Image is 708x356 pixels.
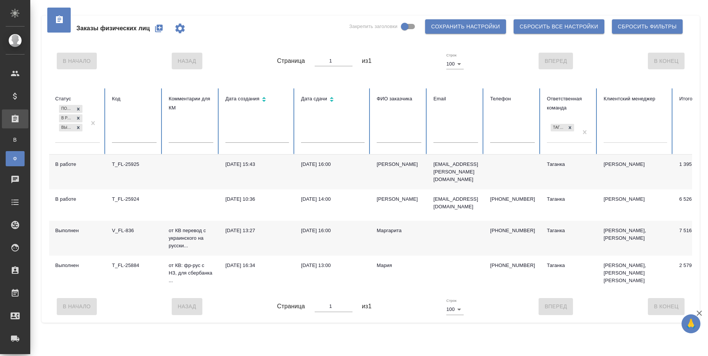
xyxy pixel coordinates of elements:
[9,136,21,144] span: В
[604,94,667,103] div: Клиентский менеджер
[618,22,677,31] span: Сбросить фильтры
[301,94,365,105] div: Сортировка
[682,314,700,333] button: 🙏
[377,227,421,234] div: Маргарита
[551,124,566,132] div: Таганка
[514,19,604,34] button: Сбросить все настройки
[225,227,289,234] div: [DATE] 13:27
[225,195,289,203] div: [DATE] 10:36
[446,299,456,303] label: Строк
[112,161,157,168] div: T_FL-25925
[377,94,421,103] div: ФИО заказчика
[362,302,372,311] span: из 1
[55,262,100,269] div: Выполнен
[301,161,365,168] div: [DATE] 16:00
[277,302,305,311] span: Страница
[301,195,365,203] div: [DATE] 14:00
[169,262,213,284] p: от КВ: фр-рус с НЗ, для сбербанка ...
[520,22,598,31] span: Сбросить все настройки
[377,262,421,269] div: Мария
[433,195,478,211] p: [EMAIL_ADDRESS][DOMAIN_NAME]
[446,53,456,57] label: Строк
[490,195,535,203] p: [PHONE_NUMBER]
[59,124,74,132] div: Выполнен
[112,195,157,203] div: T_FL-25924
[112,227,157,234] div: V_FL-836
[150,19,168,37] button: Создать
[490,94,535,103] div: Телефон
[112,94,157,103] div: Код
[425,19,506,34] button: Сохранить настройки
[301,262,365,269] div: [DATE] 13:00
[55,227,100,234] div: Выполнен
[55,94,100,103] div: Статус
[301,227,365,234] div: [DATE] 16:00
[433,94,478,103] div: Email
[112,262,157,269] div: T_FL-25884
[225,94,289,105] div: Сортировка
[362,56,372,66] span: из 1
[685,316,697,332] span: 🙏
[598,256,673,290] td: [PERSON_NAME], [PERSON_NAME] [PERSON_NAME]
[598,221,673,256] td: [PERSON_NAME], [PERSON_NAME]
[612,19,683,34] button: Сбросить фильтры
[377,195,421,203] div: [PERSON_NAME]
[349,23,397,30] span: Закрепить заголовки
[59,105,74,113] div: Подтвержден
[547,94,592,112] div: Ответственная команда
[490,262,535,269] p: [PHONE_NUMBER]
[547,195,592,203] div: Таганка
[446,59,464,69] div: 100
[9,155,21,162] span: Ф
[76,24,150,33] span: Заказы физических лиц
[598,189,673,221] td: [PERSON_NAME]
[547,161,592,168] div: Таганка
[59,114,74,122] div: В работе
[55,195,100,203] div: В работе
[225,262,289,269] div: [DATE] 16:34
[547,227,592,234] div: Таганка
[6,132,25,147] a: В
[6,151,25,166] a: Ф
[446,304,464,315] div: 100
[55,161,100,168] div: В работе
[598,155,673,189] td: [PERSON_NAME]
[547,262,592,269] div: Таганка
[169,94,213,112] div: Комментарии для КМ
[277,56,305,66] span: Страница
[433,161,478,183] p: [EMAIL_ADDRESS][PERSON_NAME][DOMAIN_NAME]
[377,161,421,168] div: [PERSON_NAME]
[490,227,535,234] p: [PHONE_NUMBER]
[431,22,500,31] span: Сохранить настройки
[225,161,289,168] div: [DATE] 15:43
[169,227,213,250] p: от КВ перевод с украинского на русски...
